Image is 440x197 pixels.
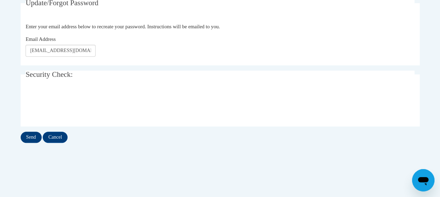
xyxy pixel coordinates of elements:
[26,70,73,79] span: Security Check:
[412,169,434,191] iframe: Button to launch messaging window
[26,45,96,57] input: Email
[26,36,56,42] span: Email Address
[26,24,220,29] span: Enter your email address below to recreate your password. Instructions will be emailed to you.
[26,90,132,118] iframe: reCAPTCHA
[21,132,42,143] input: Send
[43,132,68,143] input: Cancel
